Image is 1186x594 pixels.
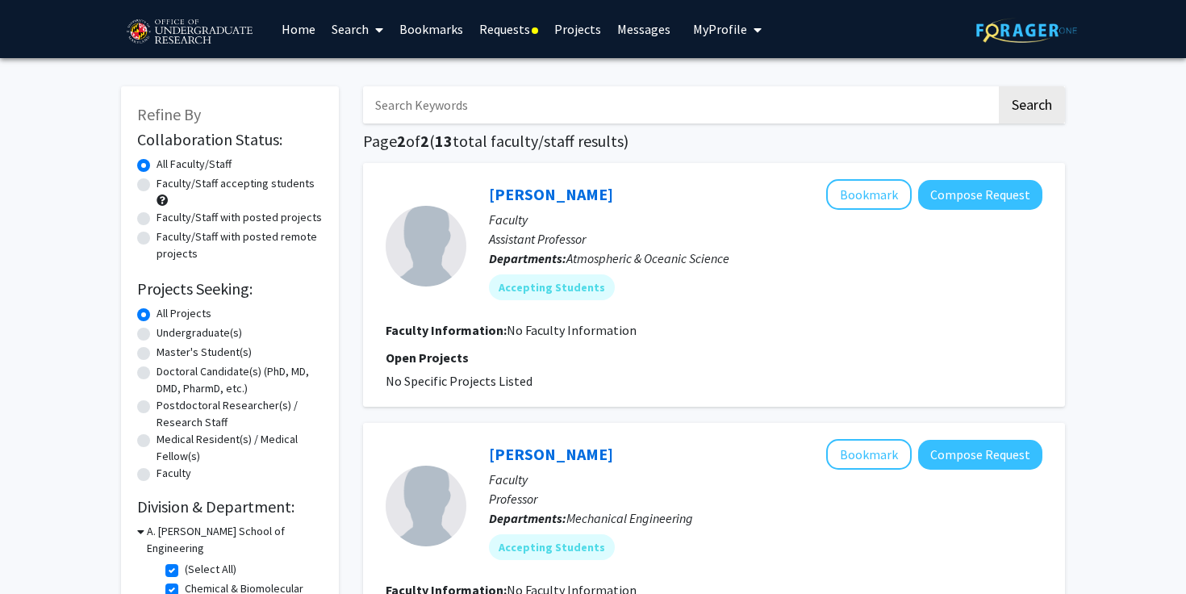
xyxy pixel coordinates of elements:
h1: Page of ( total faculty/staff results) [363,132,1065,151]
span: 2 [397,131,406,151]
h2: Collaboration Status: [137,130,323,149]
b: Faculty Information: [386,322,507,338]
a: Home [274,1,324,57]
span: 13 [435,131,453,151]
b: Departments: [489,510,566,526]
label: Master's Student(s) [157,344,252,361]
p: Faculty [489,210,1042,229]
button: Compose Request to Ken Kiger [918,440,1042,470]
span: Mechanical Engineering [566,510,693,526]
span: 2 [420,131,429,151]
label: All Projects [157,305,211,322]
span: No Specific Projects Listed [386,373,532,389]
img: University of Maryland Logo [121,12,257,52]
label: All Faculty/Staff [157,156,232,173]
a: Projects [546,1,609,57]
a: Messages [609,1,679,57]
a: Search [324,1,391,57]
label: Postdoctoral Researcher(s) / Research Staff [157,397,323,431]
p: Open Projects [386,348,1042,367]
p: Faculty [489,470,1042,489]
label: Faculty [157,465,191,482]
a: Requests [471,1,546,57]
p: Assistant Professor [489,229,1042,249]
span: Refine By [137,104,201,124]
a: [PERSON_NAME] [489,444,613,464]
span: No Faculty Information [507,322,637,338]
label: Undergraduate(s) [157,324,242,341]
img: ForagerOne Logo [976,18,1077,43]
label: Medical Resident(s) / Medical Fellow(s) [157,431,323,465]
label: (Select All) [185,561,236,578]
a: [PERSON_NAME] [489,184,613,204]
h3: A. [PERSON_NAME] School of Engineering [147,523,323,557]
mat-chip: Accepting Students [489,534,615,560]
span: My Profile [693,21,747,37]
button: Compose Request to Madeleine Youngs [918,180,1042,210]
label: Doctoral Candidate(s) (PhD, MD, DMD, PharmD, etc.) [157,363,323,397]
label: Faculty/Staff accepting students [157,175,315,192]
label: Faculty/Staff with posted projects [157,209,322,226]
p: Professor [489,489,1042,508]
label: Faculty/Staff with posted remote projects [157,228,323,262]
button: Add Ken Kiger to Bookmarks [826,439,912,470]
mat-chip: Accepting Students [489,274,615,300]
h2: Division & Department: [137,497,323,517]
input: Search Keywords [363,86,996,123]
h2: Projects Seeking: [137,279,323,299]
span: Atmospheric & Oceanic Science [566,250,729,266]
button: Add Madeleine Youngs to Bookmarks [826,179,912,210]
button: Search [999,86,1065,123]
b: Departments: [489,250,566,266]
a: Bookmarks [391,1,471,57]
